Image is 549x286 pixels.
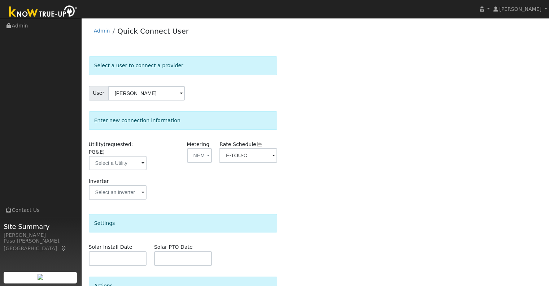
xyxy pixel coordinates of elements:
[61,246,67,251] a: Map
[94,28,110,34] a: Admin
[219,141,262,148] label: Rate Schedule
[89,243,132,251] label: Solar Install Date
[4,231,77,239] div: [PERSON_NAME]
[89,185,147,200] input: Select an Inverter
[89,56,278,75] div: Select a user to connect a provider
[4,237,77,252] div: Paso [PERSON_NAME], [GEOGRAPHIC_DATA]
[38,274,43,280] img: retrieve
[187,141,210,148] label: Metering
[89,141,147,156] label: Utility
[5,4,81,20] img: Know True-Up
[89,86,109,101] span: User
[499,6,541,12] span: [PERSON_NAME]
[89,156,147,170] input: Select a Utility
[89,111,278,130] div: Enter new connection information
[89,178,109,185] label: Inverter
[4,222,77,231] span: Site Summary
[89,141,133,155] span: (requested: PG&E)
[89,214,278,232] div: Settings
[154,243,193,251] label: Solar PTO Date
[108,86,185,101] input: Select a User
[117,27,189,35] a: Quick Connect User
[187,148,212,163] button: NEM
